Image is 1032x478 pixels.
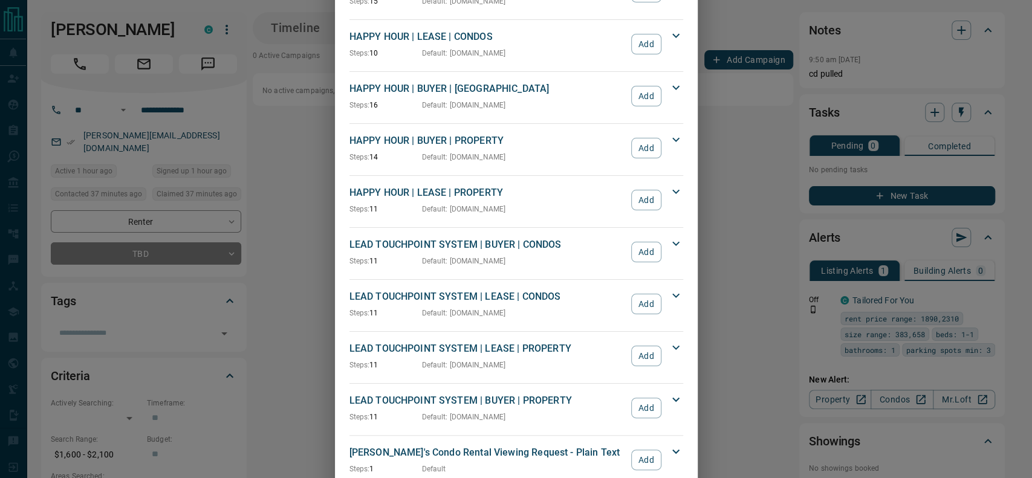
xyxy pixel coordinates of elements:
[422,308,506,318] p: Default : [DOMAIN_NAME]
[349,237,626,252] p: LEAD TOUCHPOINT SYSTEM | BUYER | CONDOS
[349,361,370,369] span: Steps:
[349,391,683,425] div: LEAD TOUCHPOINT SYSTEM | BUYER | PROPERTYSteps:11Default: [DOMAIN_NAME]Add
[349,443,683,477] div: [PERSON_NAME]'s Condo Rental Viewing Request - Plain TextSteps:1DefaultAdd
[422,256,506,266] p: Default : [DOMAIN_NAME]
[349,360,422,370] p: 11
[349,49,370,57] span: Steps:
[422,48,506,59] p: Default : [DOMAIN_NAME]
[349,339,683,373] div: LEAD TOUCHPOINT SYSTEM | LEASE | PROPERTYSteps:11Default: [DOMAIN_NAME]Add
[631,138,661,158] button: Add
[349,27,683,61] div: HAPPY HOUR | LEASE | CONDOSSteps:10Default: [DOMAIN_NAME]Add
[349,465,370,473] span: Steps:
[349,100,422,111] p: 16
[349,205,370,213] span: Steps:
[349,463,422,474] p: 1
[422,360,506,370] p: Default : [DOMAIN_NAME]
[349,101,370,109] span: Steps:
[631,86,661,106] button: Add
[631,398,661,418] button: Add
[349,131,683,165] div: HAPPY HOUR | BUYER | PROPERTYSteps:14Default: [DOMAIN_NAME]Add
[349,308,422,318] p: 11
[349,412,422,422] p: 11
[349,341,626,356] p: LEAD TOUCHPOINT SYSTEM | LEASE | PROPERTY
[422,152,506,163] p: Default : [DOMAIN_NAME]
[631,346,661,366] button: Add
[349,134,626,148] p: HAPPY HOUR | BUYER | PROPERTY
[349,82,626,96] p: HAPPY HOUR | BUYER | [GEOGRAPHIC_DATA]
[422,100,506,111] p: Default : [DOMAIN_NAME]
[349,289,626,304] p: LEAD TOUCHPOINT SYSTEM | LEASE | CONDOS
[349,445,626,460] p: [PERSON_NAME]'s Condo Rental Viewing Request - Plain Text
[349,413,370,421] span: Steps:
[422,412,506,422] p: Default : [DOMAIN_NAME]
[349,204,422,215] p: 11
[349,79,683,113] div: HAPPY HOUR | BUYER | [GEOGRAPHIC_DATA]Steps:16Default: [DOMAIN_NAME]Add
[349,309,370,317] span: Steps:
[349,186,626,200] p: HAPPY HOUR | LEASE | PROPERTY
[631,294,661,314] button: Add
[349,256,422,266] p: 11
[349,152,422,163] p: 14
[349,393,626,408] p: LEAD TOUCHPOINT SYSTEM | BUYER | PROPERTY
[422,204,506,215] p: Default : [DOMAIN_NAME]
[349,235,683,269] div: LEAD TOUCHPOINT SYSTEM | BUYER | CONDOSSteps:11Default: [DOMAIN_NAME]Add
[422,463,446,474] p: Default
[349,183,683,217] div: HAPPY HOUR | LEASE | PROPERTYSteps:11Default: [DOMAIN_NAME]Add
[349,257,370,265] span: Steps:
[349,287,683,321] div: LEAD TOUCHPOINT SYSTEM | LEASE | CONDOSSteps:11Default: [DOMAIN_NAME]Add
[631,34,661,54] button: Add
[631,450,661,470] button: Add
[631,242,661,262] button: Add
[349,48,422,59] p: 10
[631,190,661,210] button: Add
[349,153,370,161] span: Steps:
[349,30,626,44] p: HAPPY HOUR | LEASE | CONDOS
